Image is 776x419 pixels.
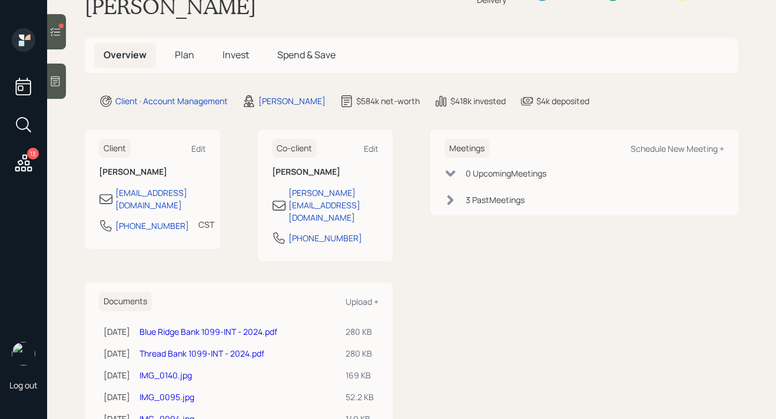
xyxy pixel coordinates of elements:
div: Upload + [346,296,379,307]
h6: Documents [99,292,152,311]
div: 3 Past Meeting s [466,194,525,206]
div: Client · Account Management [115,95,228,107]
img: michael-russo-headshot.png [12,342,35,365]
div: [EMAIL_ADDRESS][DOMAIN_NAME] [115,187,206,211]
span: Plan [175,48,194,61]
div: $584k net-worth [356,95,420,107]
div: 0 Upcoming Meeting s [466,167,546,179]
div: 13 [27,148,39,159]
a: IMG_0140.jpg [140,370,192,381]
a: Blue Ridge Bank 1099-INT - 2024.pdf [140,326,277,337]
div: [DATE] [104,325,130,338]
div: 280 KB [346,325,374,338]
span: Overview [104,48,147,61]
div: Log out [9,380,38,391]
div: [PERSON_NAME] [258,95,326,107]
h6: Co-client [272,139,317,158]
div: 280 KB [346,347,374,360]
div: [PHONE_NUMBER] [288,232,362,244]
h6: Client [99,139,131,158]
h6: [PERSON_NAME] [99,167,206,177]
h6: [PERSON_NAME] [272,167,379,177]
span: Spend & Save [277,48,336,61]
a: Thread Bank 1099-INT - 2024.pdf [140,348,264,359]
div: Edit [364,143,379,154]
div: CST [198,218,214,231]
div: [DATE] [104,369,130,381]
div: [PERSON_NAME][EMAIL_ADDRESS][DOMAIN_NAME] [288,187,379,224]
h6: Meetings [445,139,489,158]
div: [PHONE_NUMBER] [115,220,189,232]
div: $418k invested [450,95,506,107]
div: [DATE] [104,347,130,360]
div: Edit [191,143,206,154]
div: Schedule New Meeting + [631,143,724,154]
span: Invest [223,48,249,61]
div: 169 KB [346,369,374,381]
div: [DATE] [104,391,130,403]
div: $4k deposited [536,95,589,107]
a: IMG_0095.jpg [140,391,194,403]
div: 52.2 KB [346,391,374,403]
